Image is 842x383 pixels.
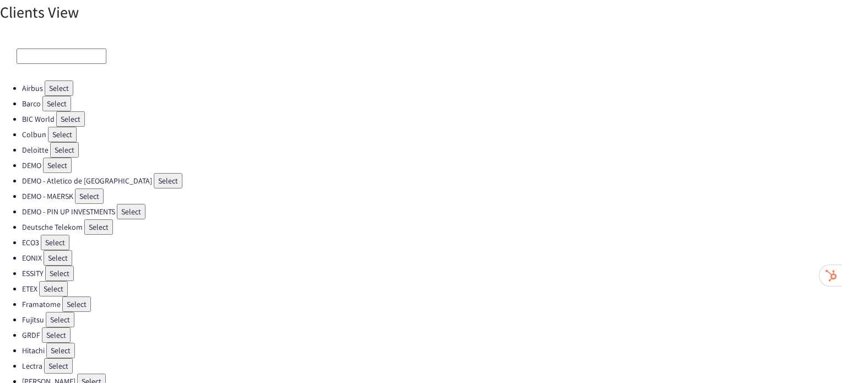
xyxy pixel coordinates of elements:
button: Select [43,158,72,173]
button: Select [44,250,72,266]
button: Select [117,204,145,219]
button: Select [62,296,91,312]
button: Select [75,188,104,204]
li: ETEX [22,281,842,296]
li: Fujitsu [22,312,842,327]
li: Colbun [22,127,842,142]
button: Select [42,327,71,343]
button: Select [84,219,113,235]
button: Select [39,281,68,296]
button: Select [56,111,85,127]
li: Deutsche Telekom [22,219,842,235]
button: Select [154,173,182,188]
li: DEMO - Atletico de [GEOGRAPHIC_DATA] [22,173,842,188]
button: Select [45,80,73,96]
button: Select [44,358,73,374]
li: Hitachi [22,343,842,358]
li: ESSITY [22,266,842,281]
li: EONIX [22,250,842,266]
li: Deloitte [22,142,842,158]
li: DEMO [22,158,842,173]
li: BIC World [22,111,842,127]
li: DEMO - MAERSK [22,188,842,204]
button: Select [42,96,71,111]
button: Select [41,235,69,250]
button: Select [45,266,74,281]
button: Select [46,312,74,327]
button: Select [50,142,79,158]
li: GRDF [22,327,842,343]
li: Barco [22,96,842,111]
li: DEMO - PIN UP INVESTMENTS [22,204,842,219]
iframe: Chat Widget [787,330,842,383]
li: Lectra [22,358,842,374]
button: Select [48,127,77,142]
li: Airbus [22,80,842,96]
li: ECO3 [22,235,842,250]
button: Select [46,343,75,358]
li: Framatome [22,296,842,312]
